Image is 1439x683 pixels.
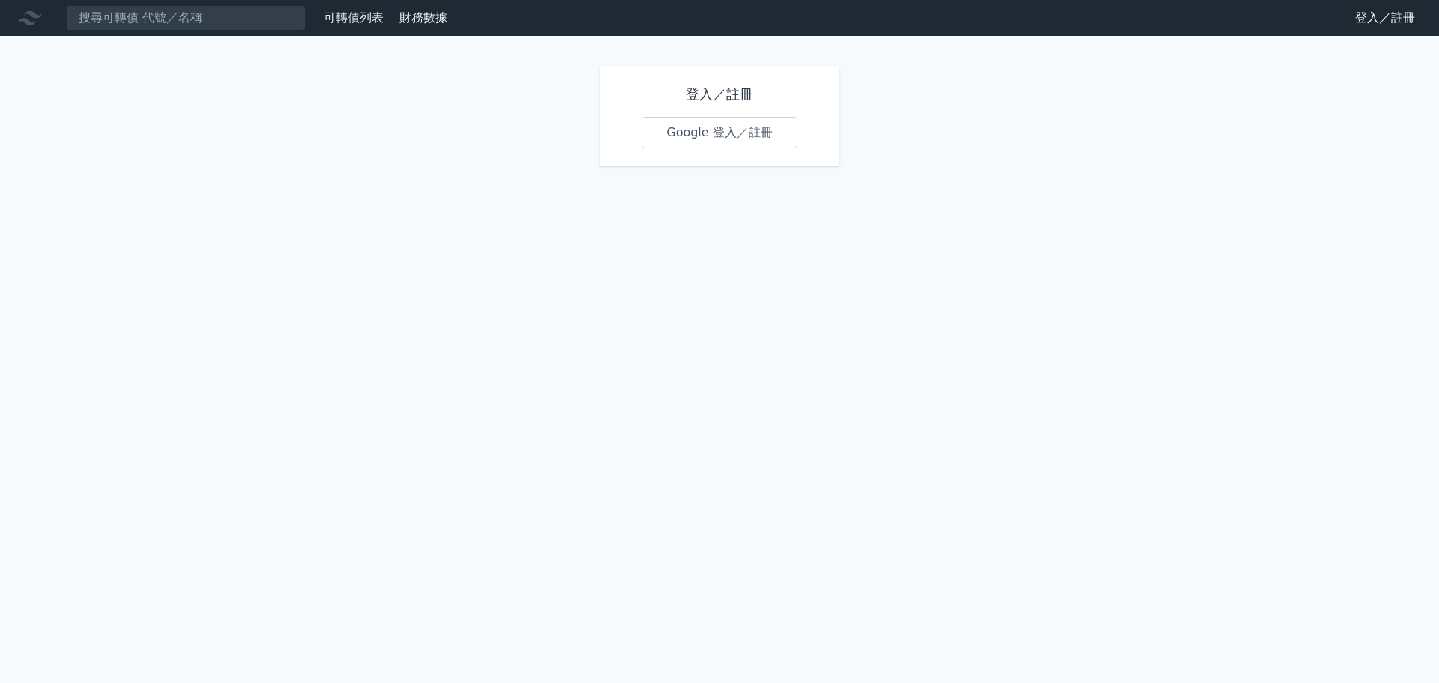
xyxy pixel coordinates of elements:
a: 可轉債列表 [324,10,384,25]
h1: 登入／註冊 [642,84,797,105]
a: 財務數據 [399,10,447,25]
input: 搜尋可轉債 代號／名稱 [66,5,306,31]
a: 登入／註冊 [1343,6,1427,30]
a: Google 登入／註冊 [642,117,797,148]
